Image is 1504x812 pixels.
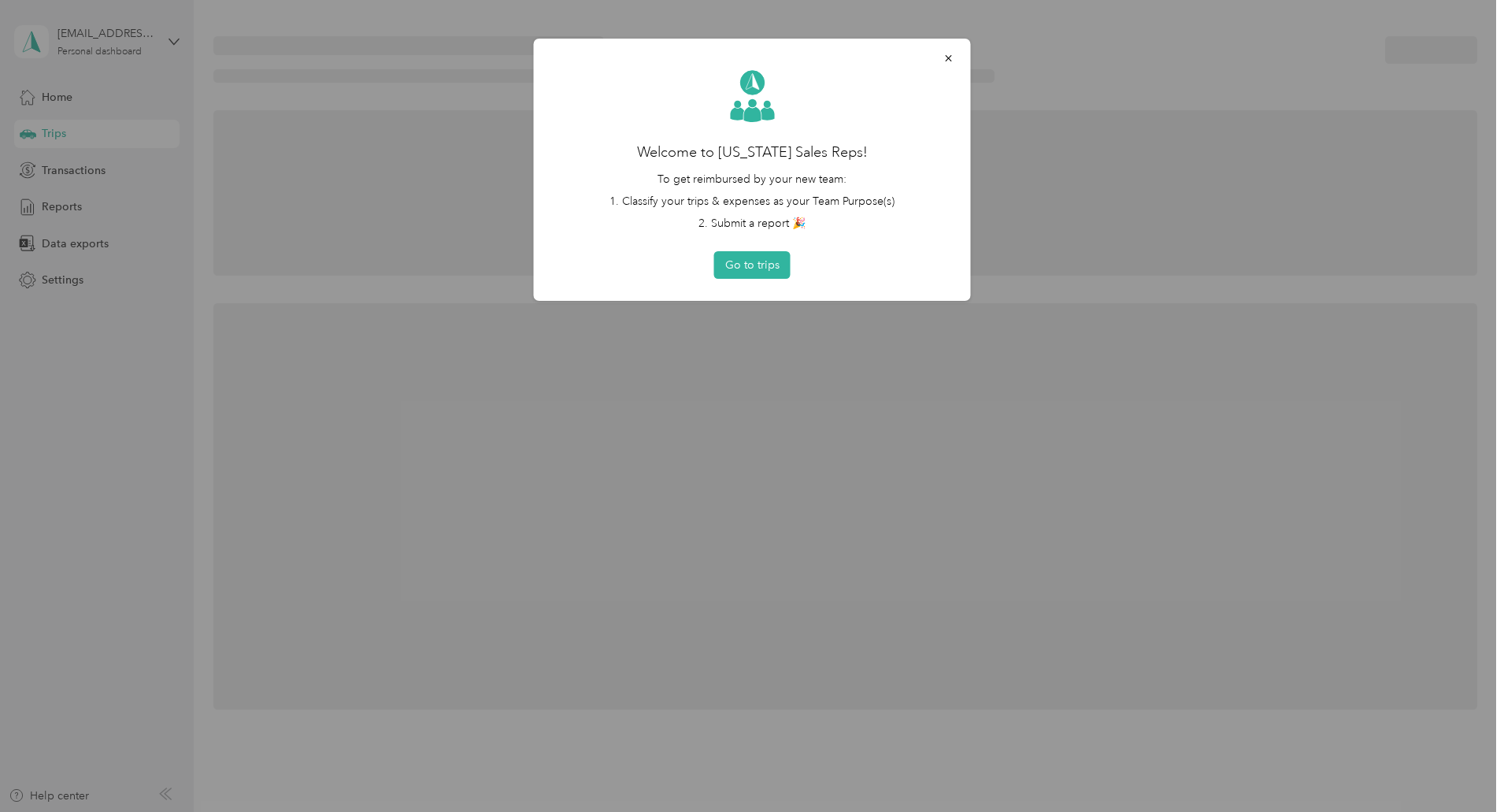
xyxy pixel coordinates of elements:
[714,251,791,279] button: Go to trips
[556,142,949,163] h2: Welcome to [US_STATE] Sales Reps!
[1416,724,1504,812] iframe: Everlance-gr Chat Button Frame
[556,193,949,209] li: 1. Classify your trips & expenses as your Team Purpose(s)
[556,171,949,187] p: To get reimbursed by your new team:
[556,215,949,232] li: 2. Submit a report 🎉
